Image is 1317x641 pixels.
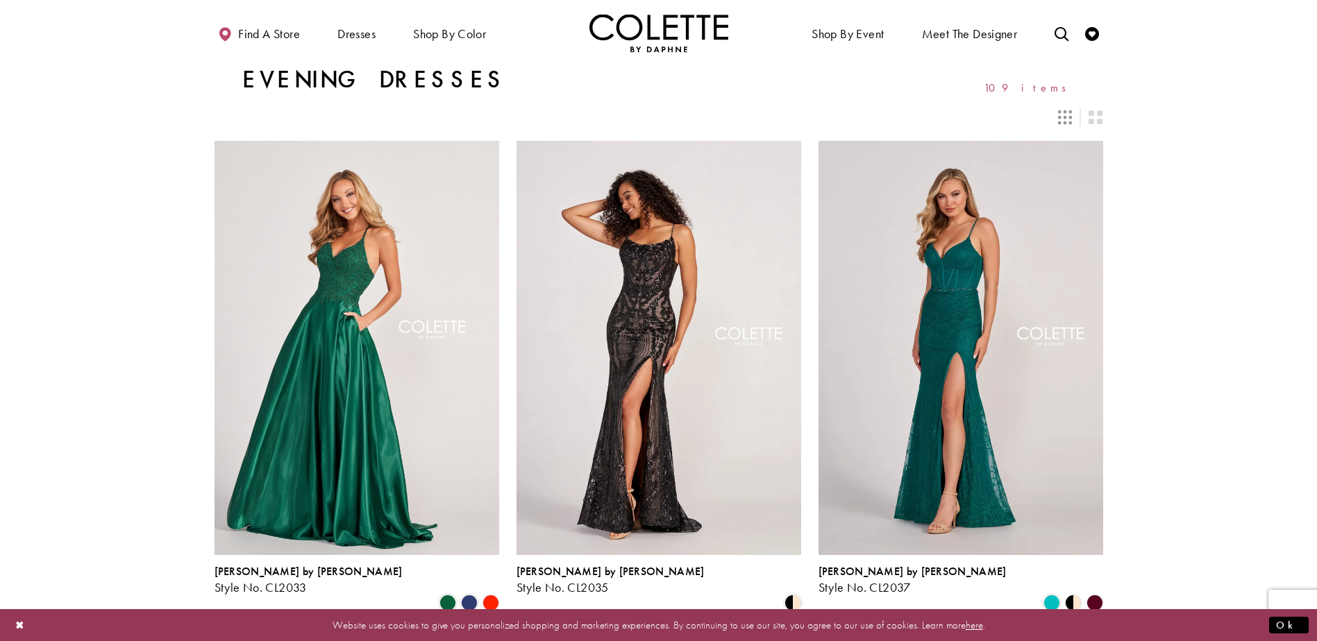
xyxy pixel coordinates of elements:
span: Style No. CL2035 [517,579,609,595]
span: Meet the designer [922,27,1018,41]
img: Colette by Daphne [589,14,728,52]
span: [PERSON_NAME] by [PERSON_NAME] [517,564,705,579]
div: Layout Controls [206,102,1112,133]
a: Find a store [215,14,303,52]
a: Visit Colette by Daphne Style No. CL2037 Page [819,141,1103,554]
span: [PERSON_NAME] by [PERSON_NAME] [215,564,403,579]
i: Jade [1043,595,1060,611]
div: Colette by Daphne Style No. CL2033 [215,565,403,595]
span: Style No. CL2033 [215,579,307,595]
span: Shop By Event [808,14,887,52]
span: Switch layout to 3 columns [1058,110,1072,124]
a: Toggle search [1051,14,1072,52]
i: Burgundy [1087,595,1103,611]
i: Scarlet [483,595,499,611]
span: Dresses [337,27,376,41]
span: Find a store [238,27,300,41]
i: Navy Blue [461,595,478,611]
a: Visit Home Page [589,14,728,52]
i: Black/Nude [785,595,801,611]
a: Meet the designer [918,14,1021,52]
p: Website uses cookies to give you personalized shopping and marketing experiences. By continuing t... [100,615,1217,634]
span: Style No. CL2037 [819,579,911,595]
button: Submit Dialog [1269,616,1309,633]
div: Colette by Daphne Style No. CL2035 [517,565,705,595]
span: Shop by color [410,14,489,52]
span: 109 items [984,82,1075,94]
span: Shop by color [413,27,486,41]
a: here [966,617,983,631]
div: Colette by Daphne Style No. CL2037 [819,565,1007,595]
a: Check Wishlist [1082,14,1102,52]
button: Close Dialog [8,613,32,637]
span: Switch layout to 2 columns [1089,110,1102,124]
a: Visit Colette by Daphne Style No. CL2033 Page [215,141,499,554]
span: [PERSON_NAME] by [PERSON_NAME] [819,564,1007,579]
i: Black/Nude [1065,595,1082,611]
h1: Evening Dresses [242,66,507,94]
i: Hunter [439,595,456,611]
span: Shop By Event [812,27,884,41]
a: Visit Colette by Daphne Style No. CL2035 Page [517,141,801,554]
span: Dresses [334,14,379,52]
